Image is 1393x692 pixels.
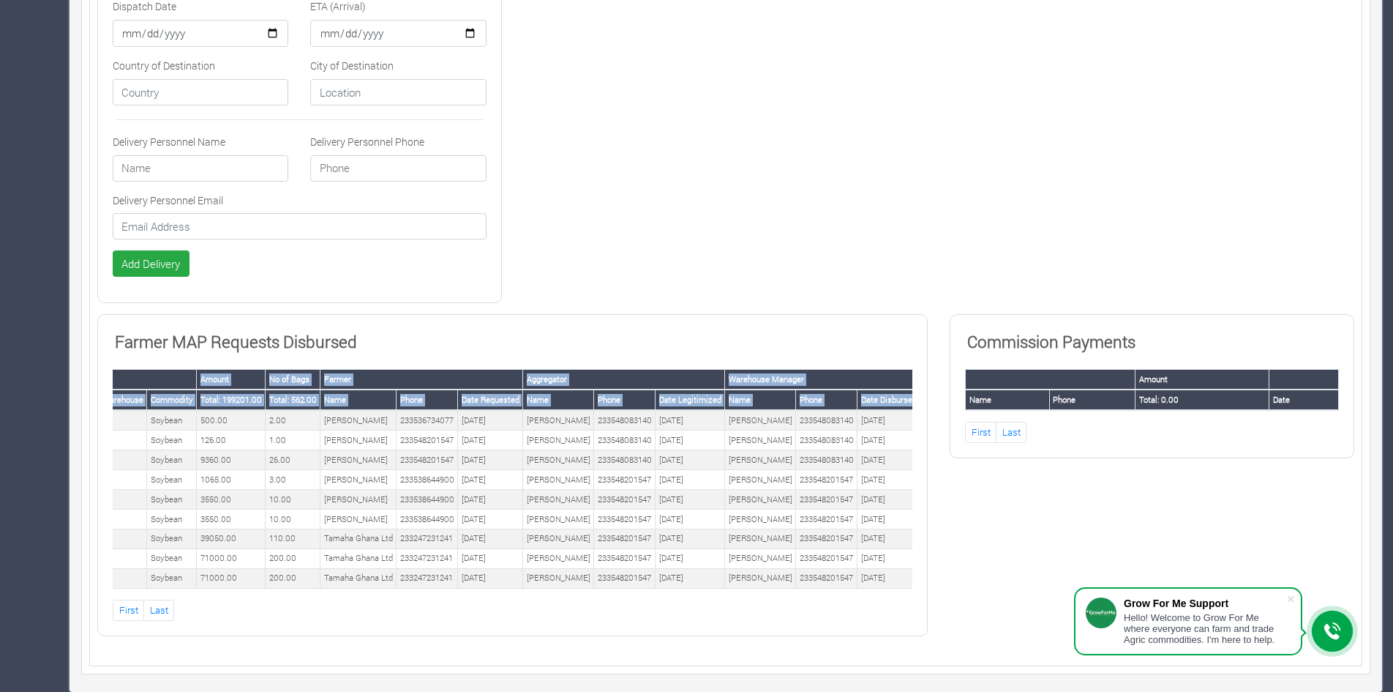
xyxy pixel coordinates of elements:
[1124,612,1286,645] div: Hello! Welcome to Grow For Me where everyone can farm and trade Agric commodities. I'm here to help.
[320,529,397,548] td: Tamaha Ghana Ltd
[397,529,458,548] td: 233247231241
[458,568,523,588] td: [DATE]
[397,450,458,470] td: 233548201547
[458,529,523,548] td: [DATE]
[397,431,458,450] td: 233548201547
[656,510,725,529] td: [DATE]
[965,422,996,443] a: First
[796,529,857,548] td: 233548201547
[857,529,920,548] td: [DATE]
[197,470,266,490] td: 1065.00
[147,510,197,529] td: Soybean
[266,450,320,470] td: 26.00
[796,568,857,588] td: 233548201547
[397,410,458,430] td: 233536734077
[197,431,266,450] td: 126.00
[266,510,320,529] td: 10.00
[113,79,288,105] input: Country
[523,410,594,430] td: [PERSON_NAME]
[857,390,920,410] th: Date Disbursed
[725,410,796,430] td: [PERSON_NAME]
[857,490,920,510] td: [DATE]
[594,568,656,588] td: 233548201547
[147,548,197,568] td: Soybean
[147,390,197,410] th: Commodity
[266,548,320,568] td: 200.00
[656,450,725,470] td: [DATE]
[523,370,725,390] th: Aggregator
[458,450,523,470] td: [DATE]
[458,470,523,490] td: [DATE]
[320,568,397,588] td: Tamaha Ghana Ltd
[523,470,594,490] td: [PERSON_NAME]
[857,410,920,430] td: [DATE]
[523,390,594,410] th: Name
[725,568,796,588] td: [PERSON_NAME]
[310,155,486,182] input: Phone
[796,470,857,490] td: 233548201547
[397,390,458,410] th: Phone
[857,548,920,568] td: [DATE]
[147,529,197,548] td: Soybean
[458,390,523,410] th: Date Requested
[796,490,857,510] td: 233548201547
[523,450,594,470] td: [PERSON_NAME]
[397,510,458,529] td: 233538644900
[796,431,857,450] td: 233548083140
[594,390,656,410] th: Phone
[796,548,857,568] td: 233548201547
[147,450,197,470] td: Soybean
[594,450,656,470] td: 233548083140
[594,548,656,568] td: 233548201547
[99,390,147,410] th: Warehouse
[320,548,397,568] td: Tamaha Ghana Ltd
[594,470,656,490] td: 233548201547
[725,529,796,548] td: [PERSON_NAME]
[1135,370,1269,390] th: Amount
[197,510,266,529] td: 3550.00
[197,410,266,430] td: 500.00
[523,510,594,529] td: [PERSON_NAME]
[725,490,796,510] td: [PERSON_NAME]
[594,510,656,529] td: 233548201547
[725,470,796,490] td: [PERSON_NAME]
[197,529,266,548] td: 39050.00
[320,470,397,490] td: [PERSON_NAME]
[266,390,320,410] th: Total: 562.00
[266,470,320,490] td: 3.00
[523,548,594,568] td: [PERSON_NAME]
[197,370,266,390] th: Amount
[113,20,288,48] input: Dispatch Time
[523,529,594,548] td: [PERSON_NAME]
[656,431,725,450] td: [DATE]
[725,370,920,390] th: Warehouse Manager
[397,568,458,588] td: 233247231241
[143,600,174,621] a: Last
[266,410,320,430] td: 2.00
[857,470,920,490] td: [DATE]
[725,450,796,470] td: [PERSON_NAME]
[197,568,266,588] td: 71000.00
[458,410,523,430] td: [DATE]
[1049,390,1135,410] th: Phone
[458,548,523,568] td: [DATE]
[310,79,486,105] input: Location
[656,490,725,510] td: [DATE]
[113,134,225,149] label: Delivery Personnel Name
[266,568,320,588] td: 200.00
[320,410,397,430] td: [PERSON_NAME]
[310,58,394,73] label: City of Destination
[967,330,1135,352] b: Commission Payments
[320,370,523,390] th: Farmer
[197,490,266,510] td: 3550.00
[1135,390,1269,410] th: Total: 0.00
[320,510,397,529] td: [PERSON_NAME]
[397,548,458,568] td: 233247231241
[266,490,320,510] td: 10.00
[857,431,920,450] td: [DATE]
[320,390,397,410] th: Name
[397,470,458,490] td: 233538644900
[320,450,397,470] td: [PERSON_NAME]
[725,431,796,450] td: [PERSON_NAME]
[857,450,920,470] td: [DATE]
